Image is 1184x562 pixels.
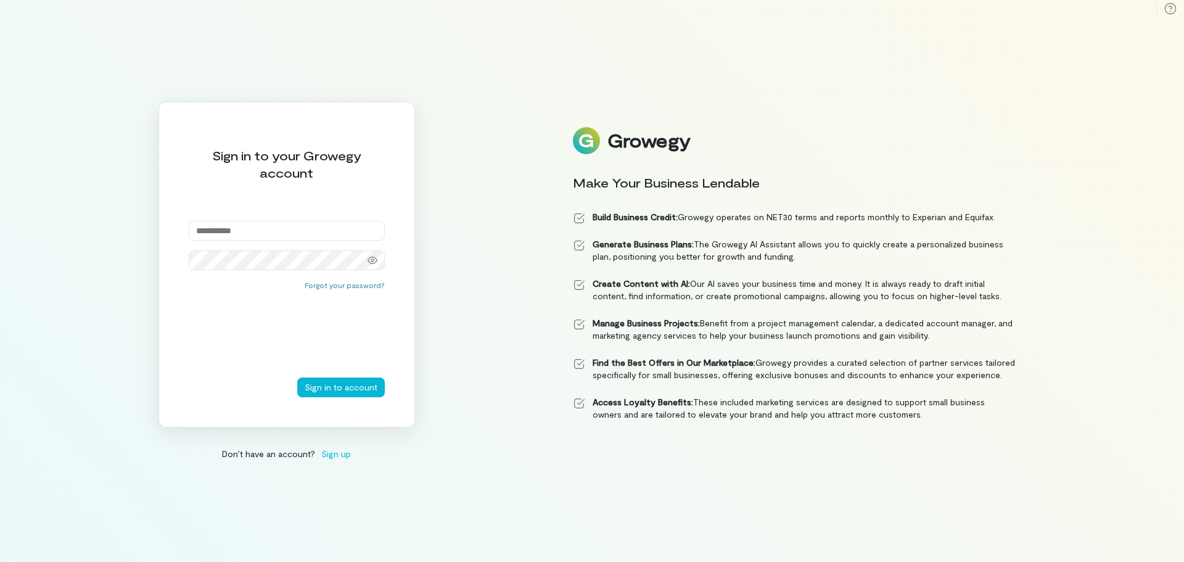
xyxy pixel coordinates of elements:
strong: Create Content with AI: [593,278,690,289]
li: Benefit from a project management calendar, a dedicated account manager, and marketing agency ser... [573,317,1016,342]
div: Make Your Business Lendable [573,174,1016,191]
button: Sign in to account [297,378,385,397]
strong: Generate Business Plans: [593,239,694,249]
button: Forgot your password? [305,280,385,290]
strong: Build Business Credit: [593,212,678,222]
div: Growegy [607,130,690,151]
strong: Find the Best Offers in Our Marketplace: [593,357,755,368]
li: Growegy provides a curated selection of partner services tailored specifically for small business... [573,357,1016,381]
div: Don’t have an account? [158,447,415,460]
span: Sign up [321,447,351,460]
li: Growegy operates on NET30 terms and reports monthly to Experian and Equifax. [573,211,1016,223]
strong: Manage Business Projects: [593,318,700,328]
div: Sign in to your Growegy account [189,147,385,181]
img: Logo [573,127,600,154]
li: Our AI saves your business time and money. It is always ready to draft initial content, find info... [573,278,1016,302]
strong: Access Loyalty Benefits: [593,397,693,407]
li: These included marketing services are designed to support small business owners and are tailored ... [573,396,1016,421]
li: The Growegy AI Assistant allows you to quickly create a personalized business plan, positioning y... [573,238,1016,263]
